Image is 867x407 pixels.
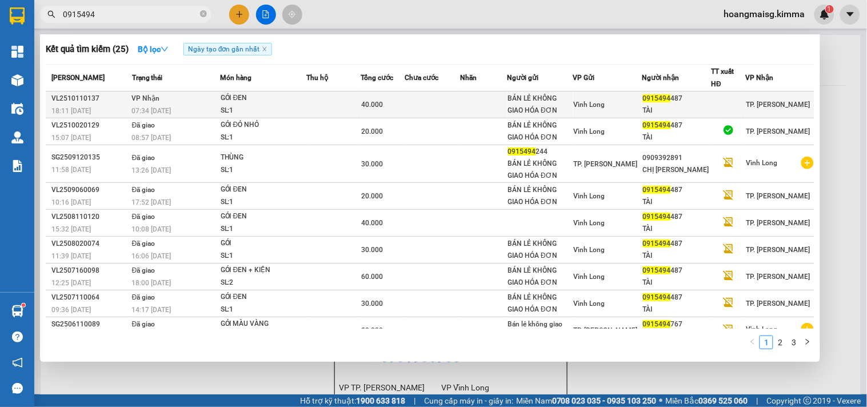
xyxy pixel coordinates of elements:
span: 40.000 [362,219,383,227]
img: warehouse-icon [11,131,23,143]
span: Trạng thái [132,74,163,82]
a: 2 [774,336,786,349]
span: TP. [PERSON_NAME] [746,219,810,227]
span: Đã giao [132,213,155,221]
div: 244 [508,146,573,158]
div: GÓI ĐEN [221,92,306,105]
div: TÀI [643,105,711,117]
div: SL: 2 [221,277,306,289]
span: Vĩnh Long [574,246,605,254]
img: warehouse-icon [11,305,23,317]
span: 08:57 [DATE] [132,134,171,142]
div: BÁN LẺ KHÔNG GIAO HÓA ĐƠN [508,184,573,208]
span: Vĩnh Long [746,159,777,167]
span: Vĩnh Long [574,127,605,135]
div: 0909392891 [643,152,711,164]
img: logo-vxr [10,7,25,25]
div: VL2508110120 [51,211,129,223]
li: Next Page [801,336,814,349]
span: 0915494 [508,147,536,155]
span: 15:07 [DATE] [51,134,91,142]
span: Đã giao [132,186,155,194]
li: 3 [787,336,801,349]
span: TP. [PERSON_NAME] [746,101,810,109]
div: BÁN LẺ KHÔNG GIAO HÓA ĐƠN [508,119,573,143]
div: TÀI [643,196,711,208]
input: Tìm tên, số ĐT hoặc mã đơn [63,8,198,21]
span: Tổng cước [361,74,394,82]
span: TP. [PERSON_NAME] [746,300,810,308]
span: Ngày tạo đơn gần nhất [183,43,272,55]
div: 487 [643,93,711,105]
div: VL2508020074 [51,238,129,250]
span: Nhận: [109,11,137,23]
span: 18:00 [DATE] [132,279,171,287]
span: TP. [PERSON_NAME] [746,273,810,281]
span: question-circle [12,332,23,342]
img: dashboard-icon [11,46,23,58]
h3: Kết quả tìm kiếm ( 25 ) [46,43,129,55]
span: 0915494 [643,240,671,248]
div: TP. [PERSON_NAME] [10,10,101,37]
div: 487 [643,211,711,223]
span: 16:06 [DATE] [132,252,171,260]
img: warehouse-icon [11,103,23,115]
button: right [801,336,814,349]
span: message [12,383,23,394]
span: Vĩnh Long [574,192,605,200]
span: TP. [PERSON_NAME] [746,127,810,135]
span: TP. [PERSON_NAME] [746,246,810,254]
div: GÓI ĐỎ NHỎ [221,119,306,131]
span: 30.000 [362,160,383,168]
div: SL: 1 [221,196,306,209]
span: 11:39 [DATE] [51,252,91,260]
span: 14:17 [DATE] [132,306,171,314]
div: SL: 1 [221,131,306,144]
span: 0915494 [643,121,671,129]
span: plus-circle [801,323,814,336]
div: TÀI [643,304,711,316]
span: 12:25 [DATE] [51,279,91,287]
span: 20.000 [362,127,383,135]
div: VL2510020129 [51,119,129,131]
span: close-circle [200,10,207,17]
span: Người gửi [508,74,539,82]
div: GÓI ĐEN [221,210,306,223]
span: left [749,338,756,345]
button: left [746,336,760,349]
span: Món hàng [220,74,251,82]
span: Gửi: [10,11,27,23]
span: VP Nhận [745,74,773,82]
span: 07:34 [DATE] [132,107,171,115]
span: 30.000 [362,300,383,308]
button: Bộ lọcdown [129,40,178,58]
span: 0915494 [643,94,671,102]
div: BÁN LẺ KHÔNG GIAO HÓA ĐƠN [508,93,573,117]
span: right [804,338,811,345]
div: BÁN LẺ KHÔNG GIAO HÓA ĐƠN [508,292,573,316]
span: 20.000 [362,192,383,200]
span: Nhãn [461,74,477,82]
div: BÁN LẺ KHÔNG GIAO HÓA ĐƠN [508,158,573,182]
span: Người nhận [642,74,680,82]
div: VL2509060069 [51,184,129,196]
div: GÓI [221,237,306,250]
span: Vĩnh Long [574,101,605,109]
div: GÓI ĐEN + KIỆN [221,264,306,277]
li: 2 [773,336,787,349]
div: 487 [643,238,711,250]
img: warehouse-icon [11,74,23,86]
div: GÓI ĐEN [221,183,306,196]
span: Đã giao [132,154,155,162]
span: 17:52 [DATE] [132,198,171,206]
span: 11:58 [DATE] [51,166,91,174]
span: Vĩnh Long [574,219,605,227]
span: Vĩnh Long [574,300,605,308]
div: 767 [643,318,711,330]
div: SG2506110089 [51,318,129,330]
span: 15:32 [DATE] [51,225,91,233]
div: LÂM [109,37,189,51]
span: VP Nhận [132,94,160,102]
span: Đã giao [132,293,155,301]
span: 10:08 [DATE] [132,225,171,233]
